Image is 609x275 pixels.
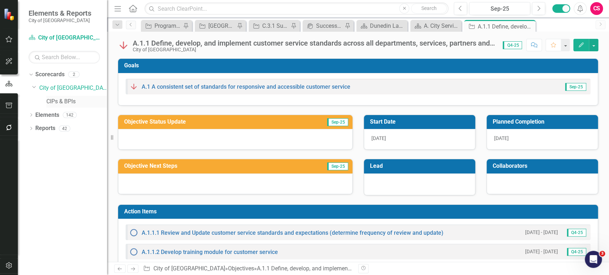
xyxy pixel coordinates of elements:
div: A. City Services [424,21,460,30]
span: Sep-25 [327,162,348,170]
div: Dunedin Landing Page [370,21,406,30]
iframe: Intercom live chat [585,251,602,268]
h3: Action Items [124,208,594,215]
a: A.1.1.2 Develop training module for customer service [142,249,278,255]
h3: Start Date [370,119,472,125]
div: 42 [59,125,70,131]
span: [DATE] [494,135,509,141]
a: City of [GEOGRAPHIC_DATA] [39,84,107,92]
h3: Planned Completion [493,119,594,125]
div: Success Portal [316,21,343,30]
a: Dunedin Landing Page [358,21,406,30]
span: 3 [599,251,605,256]
a: City of [GEOGRAPHIC_DATA] [29,34,100,42]
div: Sep-25 [472,5,528,13]
img: Not Started [130,248,138,256]
img: Not Started [130,228,138,237]
div: A.1.1 Define, develop, and implement customer service standards across all departments, services,... [478,22,534,31]
div: A.1.1 Define, develop, and implement customer service standards across all departments, services,... [257,265,605,272]
a: C.3.1 Support community programs that enhance the city’s Scottish cultural heritage [250,21,289,30]
input: Search ClearPoint... [144,2,448,15]
div: Program Rate Evalutation & Improvement of Services (Solid Waste & Recycling) [154,21,181,30]
small: [DATE] - [DATE] [525,229,558,236]
span: Search [421,5,437,11]
a: Scorecards [35,71,65,79]
button: Sep-25 [469,2,530,15]
a: CIPs & BPIs [46,98,107,106]
h3: Lead [370,163,472,169]
a: City of [GEOGRAPHIC_DATA] [153,265,225,272]
a: [GEOGRAPHIC_DATA] Water Main Replacement - Phase 2 [197,21,235,30]
div: City of [GEOGRAPHIC_DATA] [133,47,496,52]
a: A.1 A consistent set of standards for responsive and accessible customer service [142,83,350,90]
button: CS [590,2,603,15]
span: Q4-25 [503,41,522,49]
small: [DATE] - [DATE] [525,248,558,255]
img: Off Track [130,82,138,91]
a: A.1.1.1 Review and Update customer service standards and expectations (determine frequency of rev... [142,229,443,236]
div: [GEOGRAPHIC_DATA] Water Main Replacement - Phase 2 [208,21,235,30]
h3: Goals [124,62,594,69]
div: C.3.1 Support community programs that enhance the city’s Scottish cultural heritage [262,21,289,30]
a: Elements [35,111,59,119]
span: Q4-25 [567,248,586,256]
div: » » [143,265,352,273]
span: Sep-25 [565,83,586,91]
a: A. City Services [412,21,460,30]
span: [DATE] [371,135,386,141]
input: Search Below... [29,51,100,63]
span: Sep-25 [327,118,348,126]
div: 2 [68,72,80,78]
a: Success Portal [304,21,343,30]
small: City of [GEOGRAPHIC_DATA] [29,17,91,23]
a: Objectives [228,265,254,272]
h3: Objective Status Update [124,119,290,125]
h3: Collaborators [493,163,594,169]
div: 142 [63,112,77,118]
span: Elements & Reports [29,9,91,17]
img: ClearPoint Strategy [4,8,16,20]
div: A.1.1 Define, develop, and implement customer service standards across all departments, services,... [133,39,496,47]
h3: Objective Next Steps [124,163,284,169]
button: Search [411,4,447,14]
span: Q4-25 [567,229,586,237]
a: Reports [35,124,55,133]
img: Off Track [118,40,129,51]
a: Program Rate Evalutation & Improvement of Services (Solid Waste & Recycling) [143,21,181,30]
